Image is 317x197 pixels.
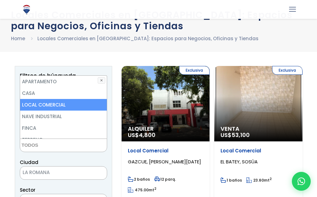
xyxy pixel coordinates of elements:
[128,126,204,132] span: Alquiler
[20,87,107,99] li: CASA
[221,158,258,165] span: EL BATEY, SOSÚA
[91,168,101,178] button: Remove all items
[232,131,250,139] span: 53,100
[20,166,107,180] span: LA ROMANA
[20,139,81,152] textarea: Search
[272,66,303,75] span: Exclusiva
[20,111,107,122] li: NAVE INDUSTRIAL
[20,122,107,134] li: FINCA
[37,35,259,42] li: Locales Comerciales en [GEOGRAPHIC_DATA]: Espacios para Negocios, Oficinas y Tiendas
[128,131,156,139] span: US$
[11,9,306,31] h1: Locales Comerciales en [GEOGRAPHIC_DATA]: Espacios para Negocios, Oficinas y Tiendas
[221,178,242,183] span: 1 baños
[20,187,36,193] span: Sector
[128,158,201,165] span: GAZCUE, [PERSON_NAME][DATE]
[270,177,272,181] sup: 2
[20,134,107,145] li: TERRENO
[246,178,272,183] span: mt
[253,178,264,183] span: 23.60
[179,66,210,75] span: Exclusiva
[20,159,38,166] span: Ciudad
[154,186,156,191] sup: 2
[221,126,296,132] span: Venta
[154,177,176,182] span: 12 parq.
[221,131,250,139] span: US$
[135,187,149,193] span: 475.00
[128,148,204,154] p: Local Comercial
[20,76,107,87] li: APARTAMENTO
[20,168,91,177] span: LA ROMANA
[98,77,105,84] button: ✕
[128,177,150,182] span: 2 baños
[21,4,32,15] img: Logo de REMAX
[287,4,298,15] a: mobile menu
[139,131,156,139] span: 4,800
[20,99,107,111] li: LOCAL COMERCIAL
[11,35,25,42] a: Home
[97,170,101,176] span: ×
[20,73,107,79] h2: Filtros de búsqueda
[128,187,156,193] span: mt
[221,148,296,154] p: Local Comercial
